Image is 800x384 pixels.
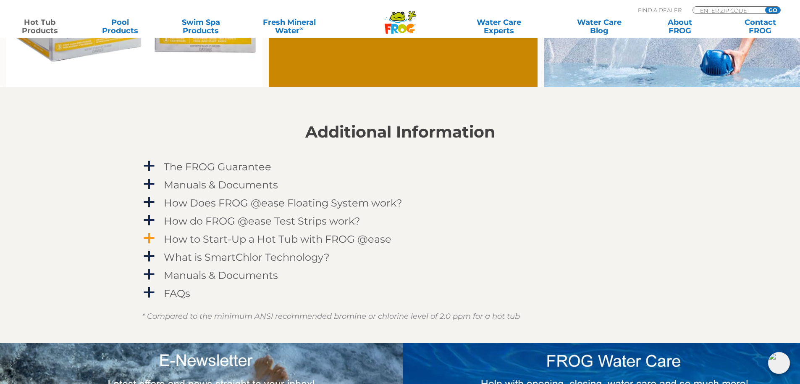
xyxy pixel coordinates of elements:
[448,18,550,35] a: Water CareExperts
[142,312,520,321] em: * Compared to the minimum ANSI recommended bromine or chlorine level of 2.0 ppm for a hot tub
[142,123,658,141] h2: Additional Information
[8,18,71,35] a: Hot TubProducts
[143,160,155,172] span: a
[729,18,792,35] a: ContactFROG
[142,267,658,283] a: a Manuals & Documents
[142,159,658,175] a: a The FROG Guarantee
[250,18,328,35] a: Fresh MineralWater∞
[142,195,658,211] a: a How Does FROG @ease Floating System work?
[170,18,232,35] a: Swim SpaProducts
[638,6,682,14] p: Find A Dealer
[699,7,756,14] input: Zip Code Form
[768,352,790,374] img: openIcon
[142,249,658,265] a: a What is SmartChlor Technology?
[568,18,630,35] a: Water CareBlog
[299,25,304,32] sup: ∞
[164,179,278,191] h4: Manuals & Documents
[142,177,658,193] a: a Manuals & Documents
[143,268,155,281] span: a
[164,197,402,209] h4: How Does FROG @ease Floating System work?
[143,250,155,263] span: a
[143,178,155,191] span: a
[164,252,330,263] h4: What is SmartChlor Technology?
[143,286,155,299] span: a
[143,214,155,227] span: a
[765,7,780,13] input: GO
[164,161,271,172] h4: The FROG Guarantee
[164,270,278,281] h4: Manuals & Documents
[143,196,155,209] span: a
[164,233,391,245] h4: How to Start-Up a Hot Tub with FROG @ease
[143,232,155,245] span: a
[142,231,658,247] a: a How to Start-Up a Hot Tub with FROG @ease
[142,213,658,229] a: a How do FROG @ease Test Strips work?
[164,215,360,227] h4: How do FROG @ease Test Strips work?
[142,286,658,301] a: a FAQs
[648,18,711,35] a: AboutFROG
[89,18,152,35] a: PoolProducts
[164,288,190,299] h4: FAQs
